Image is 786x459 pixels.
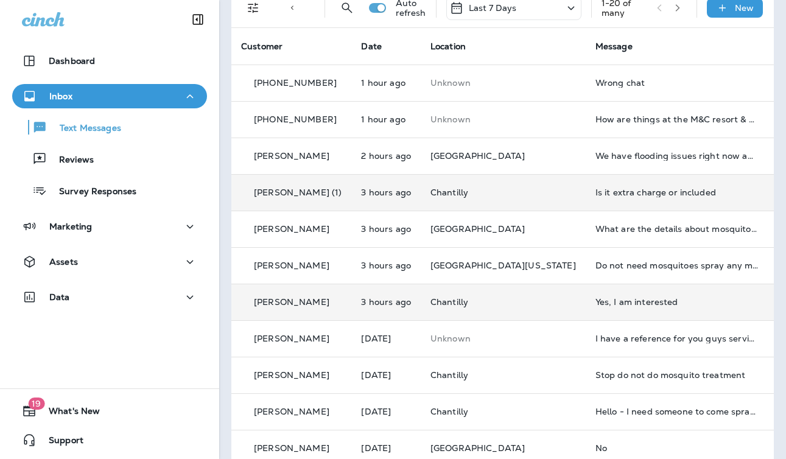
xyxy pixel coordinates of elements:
span: [GEOGRAPHIC_DATA] [430,223,525,234]
p: Text Messages [47,123,121,135]
span: Support [37,435,83,450]
p: Survey Responses [47,186,136,198]
button: Reviews [12,146,207,172]
p: Assets [49,257,78,267]
p: Aug 11, 2025 08:32 PM [361,334,411,343]
p: This customer does not have a last location and the phone number they messaged is not assigned to... [430,334,576,343]
div: What are the details about mosquitoes? [595,224,759,234]
div: How are things at the M&C resort & spa?? Are you staying until they return? [595,114,759,124]
button: Inbox [12,84,207,108]
p: Reviews [47,155,94,166]
span: Chantilly [430,187,468,198]
p: [PHONE_NUMBER] [254,114,337,124]
button: Dashboard [12,49,207,73]
button: 19What's New [12,399,207,423]
p: [PERSON_NAME] [254,334,329,343]
span: Message [595,41,633,52]
p: [PERSON_NAME] [254,407,329,416]
span: [GEOGRAPHIC_DATA] [430,150,525,161]
p: Aug 10, 2025 02:54 PM [361,407,411,416]
div: Wrong chat [595,78,759,88]
p: Aug 13, 2025 11:11 AM [361,151,411,161]
button: Data [12,285,207,309]
p: [PHONE_NUMBER] [254,78,337,88]
div: Is it extra charge or included [595,187,759,197]
div: Hello - I need someone to come spray for ants at my house this week. They are everywhere outside ... [595,407,759,416]
p: Aug 9, 2025 10:22 AM [361,443,411,453]
p: [PERSON_NAME] (1) [254,187,342,197]
span: [GEOGRAPHIC_DATA][US_STATE] [430,260,576,271]
span: Date [361,41,382,52]
p: Aug 11, 2025 02:09 PM [361,370,411,380]
p: New [735,3,754,13]
p: Aug 13, 2025 10:12 AM [361,297,411,307]
span: Chantilly [430,406,468,417]
span: Chantilly [430,296,468,307]
span: Chantilly [430,370,468,380]
p: Aug 13, 2025 01:03 PM [361,114,411,124]
p: [PERSON_NAME] [254,224,329,234]
button: Support [12,428,207,452]
p: [PERSON_NAME] [254,261,329,270]
span: [GEOGRAPHIC_DATA] [430,443,525,454]
div: No [595,443,759,453]
p: [PERSON_NAME] [254,151,329,161]
p: Data [49,292,70,302]
button: Survey Responses [12,178,207,203]
p: Inbox [49,91,72,101]
div: Do not need mosquitoes spray any more [595,261,759,270]
div: We have flooding issues right now and can't accommodate a visit right now [595,151,759,161]
p: [PERSON_NAME] [254,443,329,453]
div: Stop do not do mosquito treatment [595,370,759,380]
p: Aug 13, 2025 01:05 PM [361,78,411,88]
span: 19 [28,398,44,410]
button: Text Messages [12,114,207,140]
button: Marketing [12,214,207,239]
button: Assets [12,250,207,274]
p: Aug 13, 2025 10:42 AM [361,187,411,197]
p: Dashboard [49,56,95,66]
span: What's New [37,406,100,421]
p: Marketing [49,222,92,231]
p: Aug 13, 2025 10:32 AM [361,224,411,234]
p: This customer does not have a last location and the phone number they messaged is not assigned to... [430,78,576,88]
p: This customer does not have a last location and the phone number they messaged is not assigned to... [430,114,576,124]
p: [PERSON_NAME] [254,297,329,307]
div: Yes, I am interested [595,297,759,307]
div: I have a reference for you guys service. His name is Mauricio Flores and his cell number is 1 385... [595,334,759,343]
p: [PERSON_NAME] [254,370,329,380]
span: Customer [241,41,282,52]
button: Collapse Sidebar [181,7,215,32]
p: Aug 13, 2025 10:15 AM [361,261,411,270]
span: Location [430,41,466,52]
p: Last 7 Days [469,3,517,13]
